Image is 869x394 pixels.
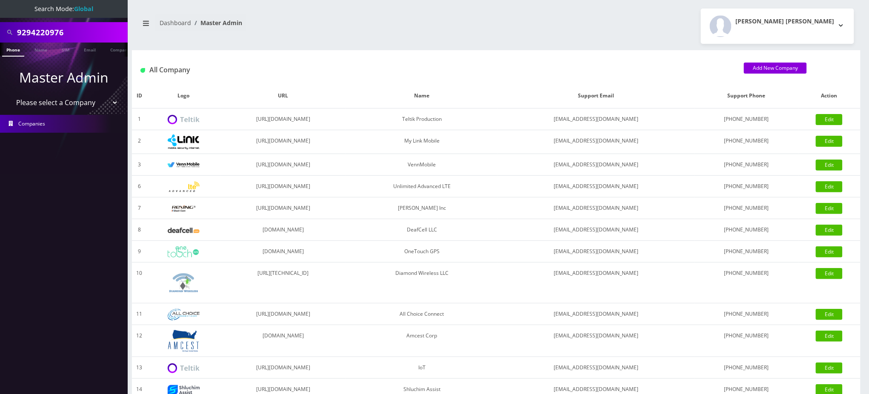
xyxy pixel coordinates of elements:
[498,241,695,263] td: [EMAIL_ADDRESS][DOMAIN_NAME]
[695,357,798,379] td: [PHONE_NUMBER]
[19,120,46,127] span: Companies
[220,176,346,197] td: [URL][DOMAIN_NAME]
[132,325,146,357] td: 12
[34,5,93,13] span: Search Mode:
[140,68,145,73] img: All Company
[701,9,854,44] button: [PERSON_NAME] [PERSON_NAME]
[816,268,843,279] a: Edit
[498,325,695,357] td: [EMAIL_ADDRESS][DOMAIN_NAME]
[57,43,74,56] a: SIM
[695,130,798,154] td: [PHONE_NUMBER]
[220,83,346,108] th: URL
[695,241,798,263] td: [PHONE_NUMBER]
[160,19,191,27] a: Dashboard
[346,357,498,379] td: IoT
[498,263,695,303] td: [EMAIL_ADDRESS][DOMAIN_NAME]
[168,134,200,149] img: My Link Mobile
[220,357,346,379] td: [URL][DOMAIN_NAME]
[220,197,346,219] td: [URL][DOMAIN_NAME]
[220,241,346,263] td: [DOMAIN_NAME]
[346,83,498,108] th: Name
[17,24,126,40] input: Search All Companies
[168,267,200,299] img: Diamond Wireless LLC
[695,263,798,303] td: [PHONE_NUMBER]
[140,66,731,74] h1: All Company
[346,263,498,303] td: Diamond Wireless LLC
[695,219,798,241] td: [PHONE_NUMBER]
[220,108,346,130] td: [URL][DOMAIN_NAME]
[736,18,835,25] h2: [PERSON_NAME] [PERSON_NAME]
[220,219,346,241] td: [DOMAIN_NAME]
[498,130,695,154] td: [EMAIL_ADDRESS][DOMAIN_NAME]
[220,263,346,303] td: [URL][TECHNICAL_ID]
[816,225,843,236] a: Edit
[146,83,220,108] th: Logo
[816,331,843,342] a: Edit
[695,176,798,197] td: [PHONE_NUMBER]
[695,303,798,325] td: [PHONE_NUMBER]
[132,130,146,154] td: 2
[168,309,200,320] img: All Choice Connect
[168,162,200,168] img: VennMobile
[498,83,695,108] th: Support Email
[2,43,24,57] a: Phone
[498,176,695,197] td: [EMAIL_ADDRESS][DOMAIN_NAME]
[816,136,843,147] a: Edit
[695,83,798,108] th: Support Phone
[168,228,200,233] img: DeafCell LLC
[695,325,798,357] td: [PHONE_NUMBER]
[346,219,498,241] td: DeafCell LLC
[132,263,146,303] td: 10
[132,241,146,263] td: 9
[168,363,200,373] img: IoT
[498,108,695,130] td: [EMAIL_ADDRESS][DOMAIN_NAME]
[220,325,346,357] td: [DOMAIN_NAME]
[138,14,490,38] nav: breadcrumb
[695,197,798,219] td: [PHONE_NUMBER]
[816,246,843,257] a: Edit
[106,43,134,56] a: Company
[498,357,695,379] td: [EMAIL_ADDRESS][DOMAIN_NAME]
[132,219,146,241] td: 8
[168,205,200,213] img: Rexing Inc
[498,303,695,325] td: [EMAIL_ADDRESS][DOMAIN_NAME]
[132,154,146,176] td: 3
[346,154,498,176] td: VennMobile
[816,309,843,320] a: Edit
[168,246,200,257] img: OneTouch GPS
[168,182,200,192] img: Unlimited Advanced LTE
[498,219,695,241] td: [EMAIL_ADDRESS][DOMAIN_NAME]
[168,115,200,125] img: Teltik Production
[498,154,695,176] td: [EMAIL_ADDRESS][DOMAIN_NAME]
[695,154,798,176] td: [PHONE_NUMBER]
[132,357,146,379] td: 13
[80,43,100,56] a: Email
[346,241,498,263] td: OneTouch GPS
[744,63,807,74] a: Add New Company
[220,154,346,176] td: [URL][DOMAIN_NAME]
[132,197,146,219] td: 7
[132,176,146,197] td: 6
[695,108,798,130] td: [PHONE_NUMBER]
[74,5,93,13] strong: Global
[346,176,498,197] td: Unlimited Advanced LTE
[168,329,200,352] img: Amcest Corp
[498,197,695,219] td: [EMAIL_ADDRESS][DOMAIN_NAME]
[132,108,146,130] td: 1
[346,325,498,357] td: Amcest Corp
[816,363,843,374] a: Edit
[816,160,843,171] a: Edit
[132,83,146,108] th: ID
[220,130,346,154] td: [URL][DOMAIN_NAME]
[798,83,860,108] th: Action
[132,303,146,325] td: 11
[816,114,843,125] a: Edit
[346,108,498,130] td: Teltik Production
[346,197,498,219] td: [PERSON_NAME] Inc
[816,203,843,214] a: Edit
[30,43,51,56] a: Name
[816,181,843,192] a: Edit
[346,303,498,325] td: All Choice Connect
[220,303,346,325] td: [URL][DOMAIN_NAME]
[346,130,498,154] td: My Link Mobile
